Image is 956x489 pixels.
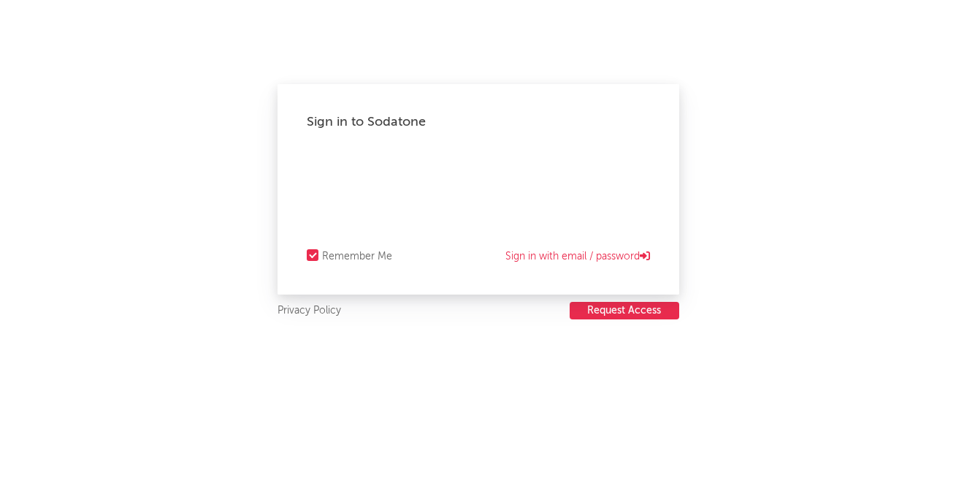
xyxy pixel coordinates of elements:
div: Sign in to Sodatone [307,113,650,131]
a: Sign in with email / password [505,248,650,265]
button: Request Access [570,302,679,319]
a: Privacy Policy [278,302,341,320]
a: Request Access [570,302,679,320]
div: Remember Me [322,248,392,265]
